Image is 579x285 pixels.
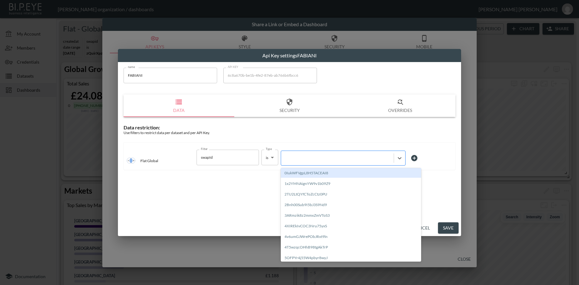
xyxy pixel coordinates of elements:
[281,168,421,178] div: 0IukWFVgpL8H5TACEAI8
[281,232,421,241] div: 4v6umGJWrePObJRxt9ln
[140,158,158,163] p: Flat Global
[228,65,239,69] label: API KEY
[124,94,234,117] button: Data
[281,168,421,179] span: 0IukWFVgpL8H5TACEAI8
[281,179,421,188] div: 1x2YMNAignYW9v1b09Z9
[127,156,135,165] img: inner join icon
[118,49,461,62] h2: Api Key settings FABIANI
[201,147,208,151] label: Filter
[281,189,421,200] span: 2TU2LtQYfCToZcCtz0PU
[281,242,421,252] div: 4T5wzqcOHhB98tgAkTrP
[281,210,421,220] div: 3ARmzik8z2mmxZmVToS3
[199,152,247,162] input: Filter
[128,65,135,69] label: name
[438,222,459,234] button: Save
[281,221,421,232] span: 4XIREkIvCOC3Nru75yxS
[234,94,345,117] button: Security
[124,130,455,135] div: Use filters to restrict data per dataset and per API Key.
[345,94,455,117] button: Overrides
[124,124,160,130] span: Data restriction:
[281,242,421,253] span: 4T5wzqcOHhB98tgAkTrP
[281,221,421,231] div: 4XIREkIvCOC3Nru75yxS
[281,210,421,221] span: 3ARmzik8z2mmxZmVToS3
[281,200,421,210] div: 2Bnh00Sub9I5bJ3S9Nd9
[266,147,272,151] label: Type
[281,232,421,242] span: 4v6umGJWrePObJRxt9ln
[281,200,421,210] span: 2Bnh00Sub9I5bJ3S9Nd9
[281,253,421,263] div: 5OFPYr4j55W4pbyr8wyJ
[266,155,268,160] span: is
[281,253,421,263] span: 5OFPYr4j55W4pbyr8wyJ
[281,189,421,199] div: 2TU2LtQYfCToZcCtz0PU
